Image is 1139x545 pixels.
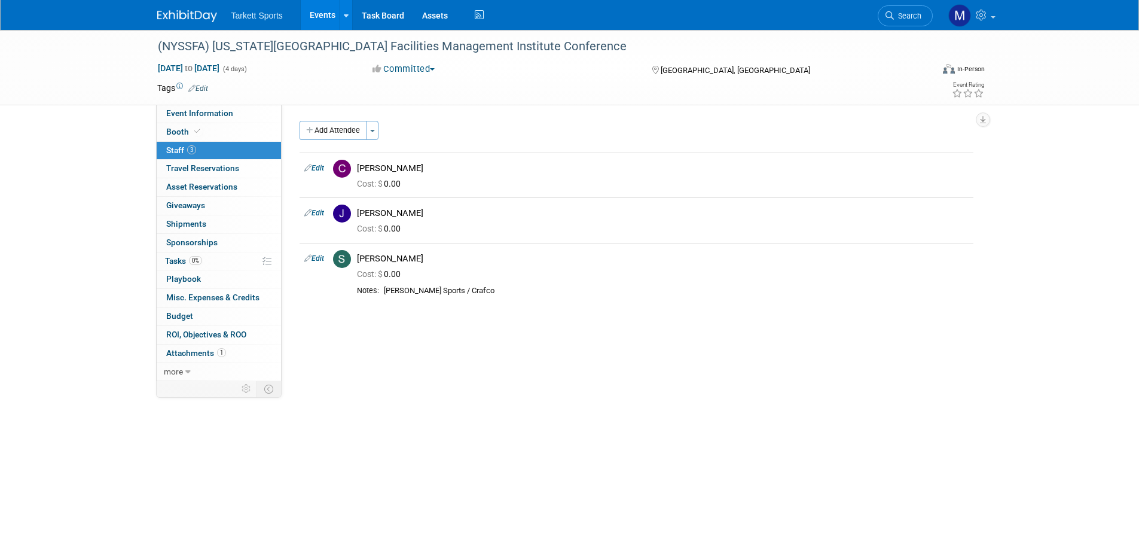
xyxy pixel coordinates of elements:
[217,348,226,357] span: 1
[357,253,969,264] div: [PERSON_NAME]
[157,326,281,344] a: ROI, Objectives & ROO
[166,330,246,339] span: ROI, Objectives & ROO
[157,307,281,325] a: Budget
[164,367,183,376] span: more
[368,63,439,75] button: Committed
[166,200,205,210] span: Giveaways
[157,345,281,363] a: Attachments1
[943,64,955,74] img: Format-Inperson.png
[333,250,351,268] img: S.jpg
[157,123,281,141] a: Booth
[157,197,281,215] a: Giveaways
[157,289,281,307] a: Misc. Expenses & Credits
[878,5,933,26] a: Search
[957,65,985,74] div: In-Person
[166,182,237,191] span: Asset Reservations
[357,224,384,233] span: Cost: $
[157,215,281,233] a: Shipments
[157,105,281,123] a: Event Information
[165,256,202,266] span: Tasks
[357,163,969,174] div: [PERSON_NAME]
[231,11,283,20] span: Tarkett Sports
[188,84,208,93] a: Edit
[166,311,193,321] span: Budget
[661,66,810,75] span: [GEOGRAPHIC_DATA], [GEOGRAPHIC_DATA]
[304,209,324,217] a: Edit
[157,363,281,381] a: more
[236,381,257,397] td: Personalize Event Tab Strip
[166,145,196,155] span: Staff
[166,108,233,118] span: Event Information
[862,62,985,80] div: Event Format
[154,36,915,57] div: (NYSSFA) [US_STATE][GEOGRAPHIC_DATA] Facilities Management Institute Conference
[333,160,351,178] img: C.jpg
[157,82,208,94] td: Tags
[304,164,324,172] a: Edit
[357,269,405,279] span: 0.00
[166,163,239,173] span: Travel Reservations
[333,205,351,223] img: J.jpg
[304,254,324,263] a: Edit
[157,252,281,270] a: Tasks0%
[166,348,226,358] span: Attachments
[189,256,202,265] span: 0%
[166,238,218,247] span: Sponsorships
[300,121,367,140] button: Add Attendee
[357,224,405,233] span: 0.00
[166,293,259,302] span: Misc. Expenses & Credits
[157,160,281,178] a: Travel Reservations
[357,269,384,279] span: Cost: $
[157,142,281,160] a: Staff3
[357,179,405,188] span: 0.00
[166,274,201,284] span: Playbook
[948,4,971,27] img: Mathieu Martel
[183,63,194,73] span: to
[157,234,281,252] a: Sponsorships
[157,10,217,22] img: ExhibitDay
[166,219,206,229] span: Shipments
[157,63,220,74] span: [DATE] [DATE]
[357,208,969,219] div: [PERSON_NAME]
[187,145,196,154] span: 3
[157,178,281,196] a: Asset Reservations
[222,65,247,73] span: (4 days)
[357,286,379,296] div: Notes:
[166,127,203,136] span: Booth
[952,82,984,88] div: Event Rating
[384,286,969,296] div: [PERSON_NAME] Sports / Crafco
[256,381,281,397] td: Toggle Event Tabs
[357,179,384,188] span: Cost: $
[894,11,921,20] span: Search
[194,128,200,135] i: Booth reservation complete
[157,270,281,288] a: Playbook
